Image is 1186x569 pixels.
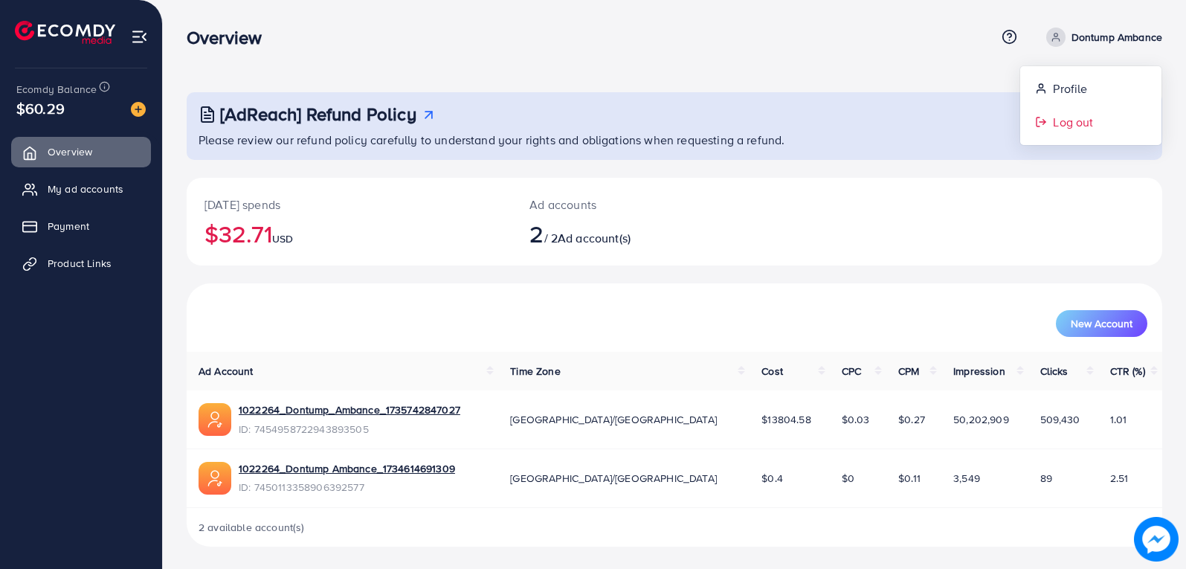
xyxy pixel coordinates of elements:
[11,137,151,167] a: Overview
[529,196,738,213] p: Ad accounts
[953,471,980,486] span: 3,549
[1040,471,1052,486] span: 89
[1053,113,1093,131] span: Log out
[761,471,783,486] span: $0.4
[1053,80,1087,97] span: Profile
[1071,318,1132,329] span: New Account
[761,412,810,427] span: $13804.58
[1110,364,1145,379] span: CTR (%)
[131,102,146,117] img: image
[199,364,254,379] span: Ad Account
[558,230,631,246] span: Ad account(s)
[48,256,112,271] span: Product Links
[529,216,544,251] span: 2
[199,462,231,495] img: ic-ads-acc.e4c84228.svg
[1071,28,1162,46] p: Dontump Ambance
[898,471,921,486] span: $0.11
[1040,364,1069,379] span: Clicks
[953,412,1009,427] span: 50,202,909
[11,174,151,204] a: My ad accounts
[510,471,717,486] span: [GEOGRAPHIC_DATA]/[GEOGRAPHIC_DATA]
[953,364,1005,379] span: Impression
[239,402,460,417] a: 1022264_Dontump_Ambance_1735742847027
[204,196,494,213] p: [DATE] spends
[510,412,717,427] span: [GEOGRAPHIC_DATA]/[GEOGRAPHIC_DATA]
[199,520,305,535] span: 2 available account(s)
[842,364,861,379] span: CPC
[510,364,560,379] span: Time Zone
[15,21,115,44] img: logo
[1134,517,1179,562] img: image
[220,103,416,125] h3: [AdReach] Refund Policy
[1040,412,1080,427] span: 509,430
[48,219,89,234] span: Payment
[1110,412,1127,427] span: 1.01
[239,422,460,437] span: ID: 7454958722943893505
[529,219,738,248] h2: / 2
[272,231,293,246] span: USD
[16,82,97,97] span: Ecomdy Balance
[48,144,92,159] span: Overview
[239,480,455,495] span: ID: 7450113358906392577
[842,412,870,427] span: $0.03
[16,97,65,119] span: $60.29
[898,412,925,427] span: $0.27
[204,219,494,248] h2: $32.71
[48,181,123,196] span: My ad accounts
[187,27,274,48] h3: Overview
[761,364,783,379] span: Cost
[11,211,151,241] a: Payment
[898,364,919,379] span: CPM
[199,403,231,436] img: ic-ads-acc.e4c84228.svg
[1056,310,1147,337] button: New Account
[131,28,148,45] img: menu
[842,471,854,486] span: $0
[1040,28,1162,47] a: Dontump Ambance
[199,131,1153,149] p: Please review our refund policy carefully to understand your rights and obligations when requesti...
[1110,471,1129,486] span: 2.51
[1019,65,1162,146] ul: Dontump Ambance
[11,248,151,278] a: Product Links
[239,461,455,476] a: 1022264_Dontump Ambance_1734614691309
